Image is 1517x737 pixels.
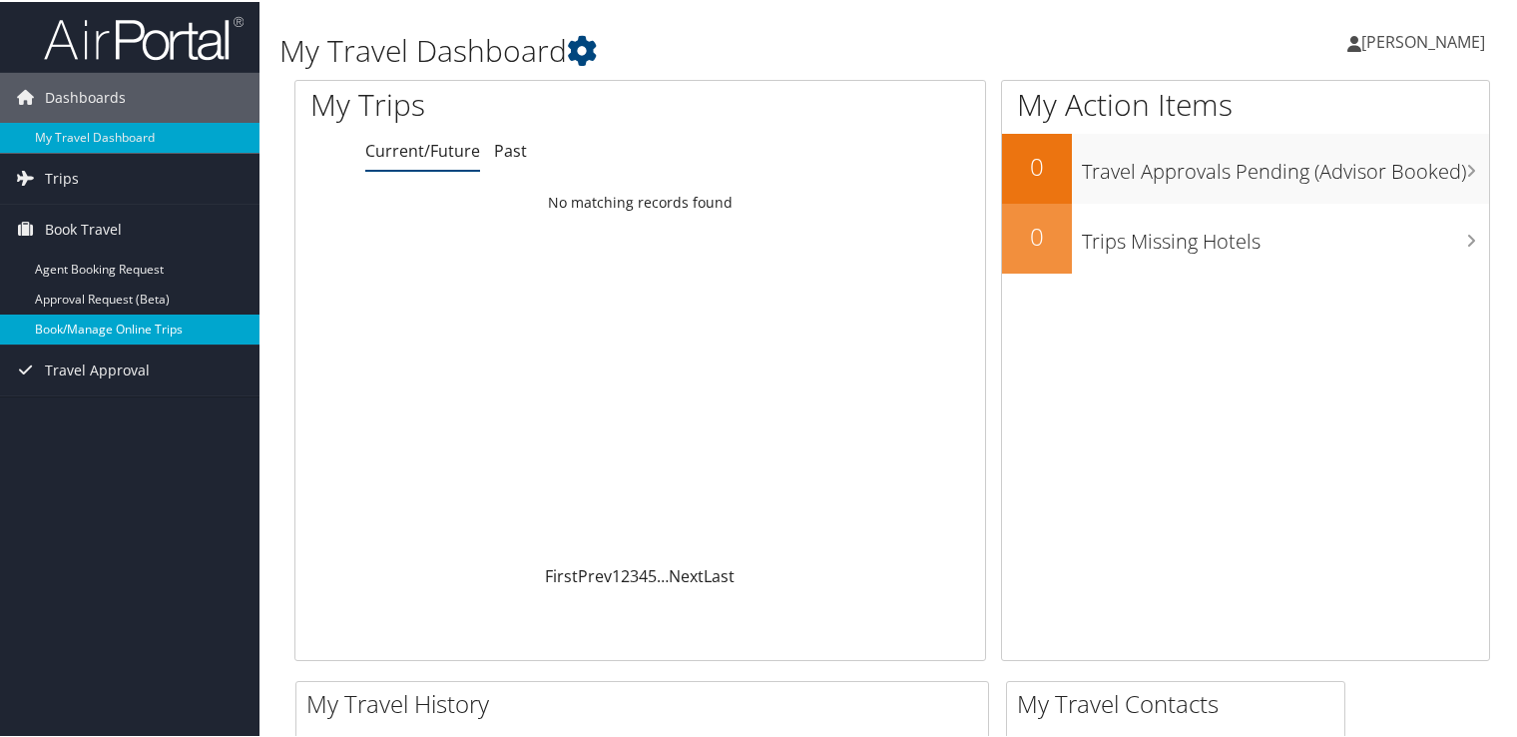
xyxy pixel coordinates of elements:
[639,563,648,585] a: 4
[1002,132,1489,202] a: 0Travel Approvals Pending (Advisor Booked)
[45,203,122,253] span: Book Travel
[704,563,735,585] a: Last
[648,563,657,585] a: 5
[295,183,985,219] td: No matching records found
[1002,82,1489,124] h1: My Action Items
[306,685,988,719] h2: My Travel History
[621,563,630,585] a: 2
[1082,146,1489,184] h3: Travel Approvals Pending (Advisor Booked)
[578,563,612,585] a: Prev
[44,13,244,60] img: airportal-logo.png
[1002,202,1489,272] a: 0Trips Missing Hotels
[1002,148,1072,182] h2: 0
[45,152,79,202] span: Trips
[630,563,639,585] a: 3
[612,563,621,585] a: 1
[365,138,480,160] a: Current/Future
[1002,218,1072,252] h2: 0
[279,28,1097,70] h1: My Travel Dashboard
[657,563,669,585] span: …
[45,71,126,121] span: Dashboards
[669,563,704,585] a: Next
[1361,29,1485,51] span: [PERSON_NAME]
[1347,10,1505,70] a: [PERSON_NAME]
[494,138,527,160] a: Past
[545,563,578,585] a: First
[1017,685,1344,719] h2: My Travel Contacts
[45,344,150,393] span: Travel Approval
[310,82,683,124] h1: My Trips
[1082,216,1489,254] h3: Trips Missing Hotels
